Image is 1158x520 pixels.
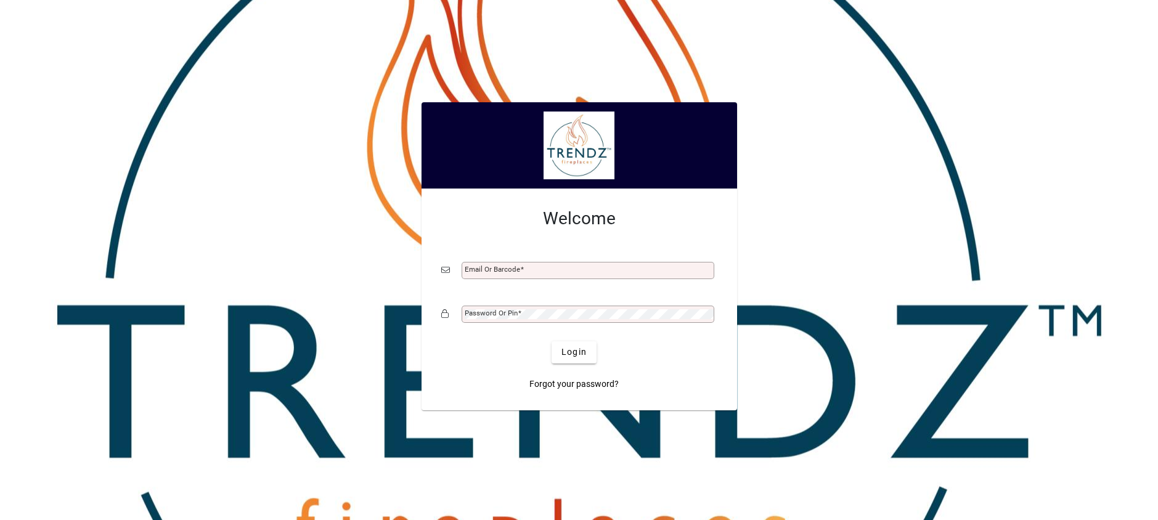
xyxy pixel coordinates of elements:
button: Login [552,341,597,364]
mat-label: Password or Pin [465,309,518,317]
span: Login [561,346,587,359]
a: Forgot your password? [524,373,624,396]
span: Forgot your password? [529,378,619,391]
h2: Welcome [441,208,717,229]
mat-label: Email or Barcode [465,265,520,274]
